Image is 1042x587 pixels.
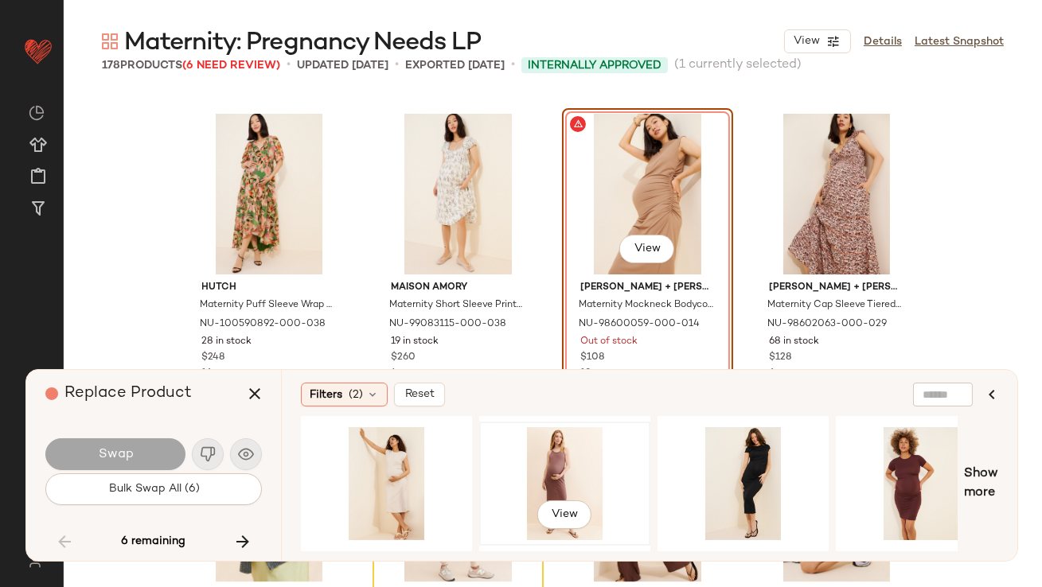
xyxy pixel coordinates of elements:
span: Maternity Puff Sleeve Wrap Maxi Dress [201,298,335,313]
span: NU-98600059-000-014 [579,317,700,332]
span: • [287,56,291,75]
span: NU-98602063-000-029 [767,317,887,332]
div: Products [102,57,280,74]
img: 91995944_021_b [841,427,1001,540]
span: 68 in stock [769,335,819,349]
span: Replace Product [64,385,192,402]
span: NU-99083115-000-038 [389,317,506,332]
span: 4 [391,368,397,379]
img: 96293287_001_b [663,427,823,540]
span: $128 [769,351,791,365]
span: Bulk Swap All (6) [107,483,199,496]
span: Maternity: Pregnancy Needs LP [124,27,481,59]
span: Filters [310,387,342,403]
button: View [619,235,673,263]
img: 100590892_038_b [189,114,349,274]
button: Bulk Swap All (6) [45,473,262,505]
span: $260 [391,351,416,365]
span: Maternity Short Sleeve Printed Midi Dress [389,298,524,313]
span: View [793,35,820,48]
img: 98634462_006_b [306,427,466,540]
button: Reset [394,383,445,406]
img: 98600059_014_b4 [568,114,728,274]
p: updated [DATE] [297,57,388,74]
button: View [537,500,591,529]
button: View [784,29,851,53]
span: 6 remaining [122,535,186,549]
span: $248 [202,351,225,365]
a: Latest Snapshot [915,33,1004,50]
img: 83248146_220_b [485,427,645,540]
p: Exported [DATE] [405,57,505,74]
span: 28 in stock [202,335,252,349]
span: (2) [349,387,363,403]
span: (1 currently selected) [674,56,802,75]
img: svg%3e [29,105,45,121]
img: 98602063_029_b [756,114,916,274]
span: View [633,243,660,255]
span: Hutch [202,281,337,295]
span: 178 [102,60,120,72]
span: Maternity Mockneck Bodycon Dress [579,298,713,313]
span: View [551,508,578,521]
span: Reset [404,388,435,401]
span: 19 in stock [391,335,439,349]
span: [PERSON_NAME] + [PERSON_NAME] [769,281,903,295]
span: NU-100590892-000-038 [201,317,326,332]
img: svg%3e [102,33,118,49]
img: svg%3e [19,555,50,568]
span: Maternity Cap Sleeve Tiered Midi Dress [767,298,902,313]
a: Details [864,33,902,50]
img: 99083115_038_b [378,114,538,274]
span: (6 Need Review) [182,60,280,72]
span: Show more [964,465,998,503]
span: • [511,56,515,75]
img: heart_red.DM2ytmEG.svg [22,35,54,67]
span: 6 [769,368,775,379]
span: Maison Amory [391,281,525,295]
span: • [395,56,399,75]
span: Internally Approved [528,57,661,74]
span: 16 [202,368,213,379]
